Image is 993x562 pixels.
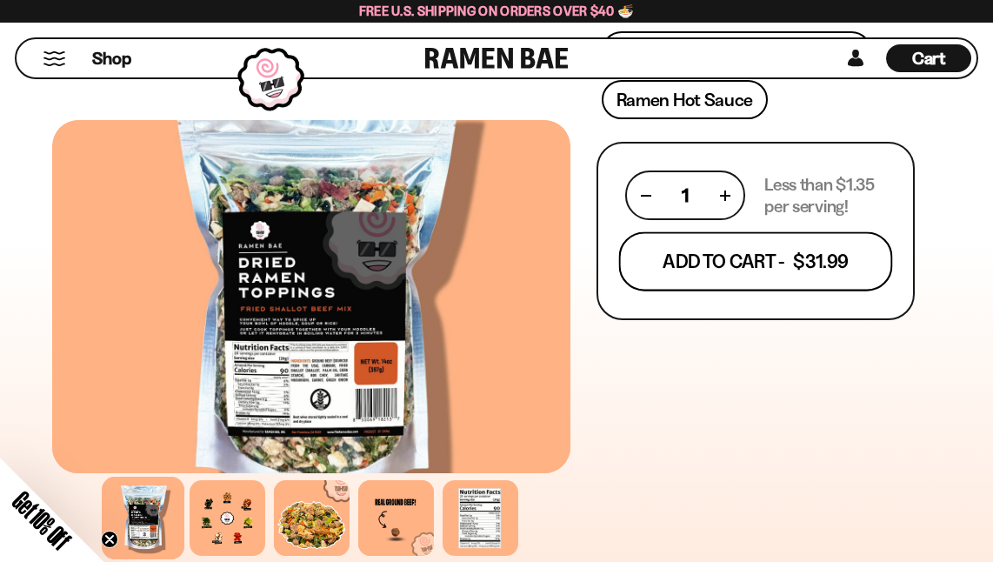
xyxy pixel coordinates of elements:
[912,48,946,69] span: Cart
[764,174,886,217] p: Less than $1.35 per serving!
[619,232,893,291] button: Add To Cart - $31.99
[8,486,76,554] span: Get 10% Off
[101,531,118,548] button: Close teaser
[92,44,131,72] a: Shop
[682,184,689,206] span: 1
[43,51,66,66] button: Mobile Menu Trigger
[92,47,131,70] span: Shop
[602,80,769,119] a: Ramen Hot Sauce
[886,39,971,77] a: Cart
[359,3,635,19] span: Free U.S. Shipping on Orders over $40 🍜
